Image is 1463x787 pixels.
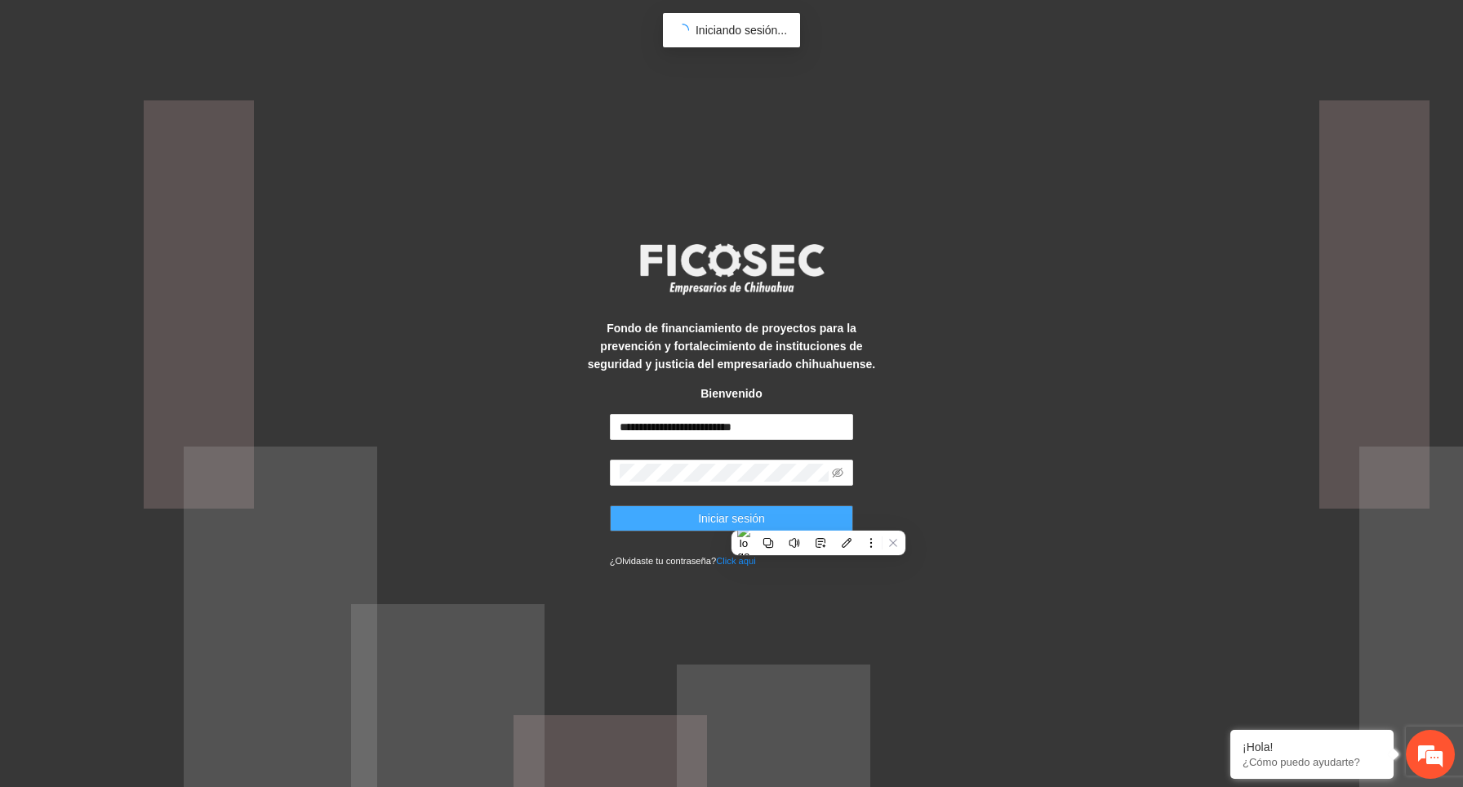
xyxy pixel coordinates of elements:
small: ¿Olvidaste tu contraseña? [610,556,756,566]
p: ¿Cómo puedo ayudarte? [1243,756,1381,768]
strong: Fondo de financiamiento de proyectos para la prevención y fortalecimiento de instituciones de seg... [588,322,875,371]
div: Minimizar ventana de chat en vivo [268,8,307,47]
span: Estamos en línea. [95,218,225,383]
a: Click aqui [716,556,756,566]
strong: Bienvenido [700,387,762,400]
span: eye-invisible [832,467,843,478]
button: Iniciar sesión [610,505,854,531]
img: logo [629,238,834,299]
div: ¡Hola! [1243,740,1381,754]
span: Iniciando sesión... [696,24,787,37]
textarea: Escriba su mensaje y pulse “Intro” [8,446,311,503]
div: Chatee con nosotros ahora [85,83,274,104]
span: Iniciar sesión [698,509,765,527]
span: loading [674,22,691,38]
